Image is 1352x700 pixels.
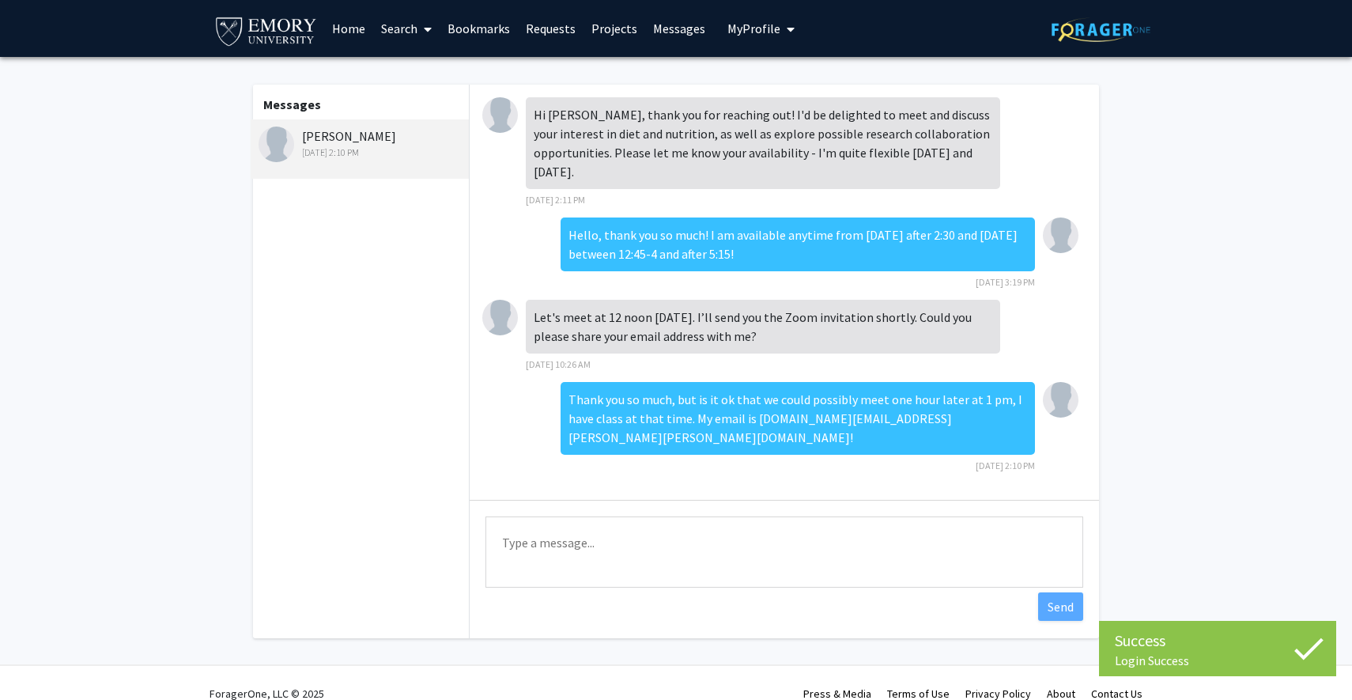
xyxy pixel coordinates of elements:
div: Hi [PERSON_NAME], thank you for reaching out! I'd be delighted to meet and discuss your interest ... [526,97,1000,189]
span: My Profile [727,21,780,36]
img: Runze Yan [482,97,518,133]
textarea: Message [485,516,1083,588]
div: Login Success [1115,653,1320,668]
div: [DATE] 2:10 PM [259,146,465,160]
a: Home [324,1,373,56]
div: Hello, thank you so much! I am available anytime from [DATE] after 2:30 and [DATE] between 12:45-... [561,218,1035,271]
a: Bookmarks [440,1,518,56]
img: Caleb Kim [1043,218,1078,253]
button: Send [1038,592,1083,621]
img: Runze Yan [259,127,294,162]
div: Let's meet at 12 noon [DATE]. I’ll send you the Zoom invitation shortly. Could you please share y... [526,300,1000,354]
div: Success [1115,629,1320,653]
img: Emory University Logo [213,13,319,48]
img: Caleb Kim [1043,382,1078,418]
a: Messages [645,1,713,56]
span: [DATE] 10:26 AM [526,358,591,370]
span: [DATE] 2:10 PM [976,460,1035,471]
iframe: Chat [1285,629,1340,688]
img: ForagerOne Logo [1052,17,1150,42]
div: [PERSON_NAME] [259,127,465,160]
a: Search [373,1,440,56]
a: Requests [518,1,583,56]
span: [DATE] 3:19 PM [976,276,1035,288]
img: Runze Yan [482,300,518,335]
span: [DATE] 2:11 PM [526,194,585,206]
div: Thank you so much, but is it ok that we could possibly meet one hour later at 1 pm, I have class ... [561,382,1035,455]
a: Projects [583,1,645,56]
b: Messages [263,96,321,112]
